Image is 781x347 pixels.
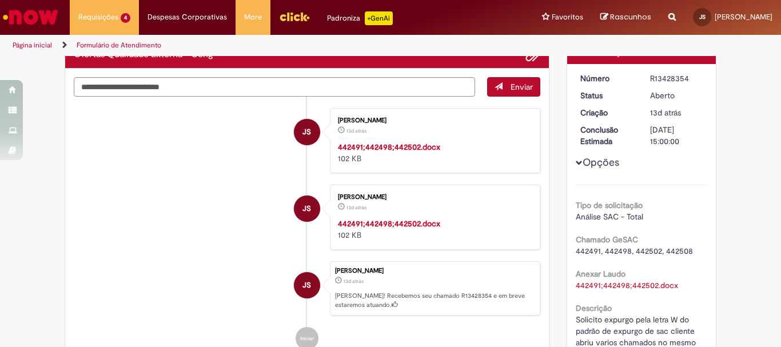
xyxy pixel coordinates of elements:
[121,13,130,23] span: 4
[346,204,366,211] time: 19/08/2025 12:21:43
[610,11,651,22] span: Rascunhos
[576,47,670,58] span: Sua solicitação foi enviada
[148,11,227,23] span: Despesas Corporativas
[650,73,703,84] div: R13428354
[715,12,772,22] span: [PERSON_NAME]
[74,261,540,316] li: Juliene Ferreira Da Silva
[365,11,393,25] p: +GenAi
[552,11,583,23] span: Favoritos
[346,204,366,211] span: 13d atrás
[302,272,311,299] span: JS
[525,47,540,62] button: Adicionar anexos
[338,117,528,124] div: [PERSON_NAME]
[576,269,625,279] b: Anexar Laudo
[650,107,681,118] span: 13d atrás
[294,272,320,298] div: Juliene Ferreira Da Silva
[572,107,642,118] dt: Criação
[78,11,118,23] span: Requisições
[344,278,364,285] time: 19/08/2025 12:22:42
[302,195,311,222] span: JS
[572,90,642,101] dt: Status
[74,77,475,97] textarea: Digite sua mensagem aqui...
[576,234,638,245] b: Chamado GeSAC
[576,246,693,256] span: 442491, 442498, 442502, 442508
[576,200,643,210] b: Tipo de solicitação
[576,303,612,313] b: Descrição
[338,141,528,164] div: 102 KB
[74,50,213,60] h2: Ofertas Qualidade Externa - Ceng Histórico de tíquete
[279,8,310,25] img: click_logo_yellow_360x200.png
[346,127,366,134] time: 19/08/2025 12:21:50
[13,41,52,50] a: Página inicial
[600,12,651,23] a: Rascunhos
[576,212,643,222] span: Análise SAC - Total
[650,107,681,118] time: 19/08/2025 12:22:42
[327,11,393,25] div: Padroniza
[1,6,60,29] img: ServiceNow
[650,107,703,118] div: 19/08/2025 12:22:42
[335,268,534,274] div: [PERSON_NAME]
[302,118,311,146] span: JS
[9,35,512,56] ul: Trilhas de página
[77,41,161,50] a: Formulário de Atendimento
[511,82,533,92] span: Enviar
[699,13,706,21] span: JS
[338,194,528,201] div: [PERSON_NAME]
[338,218,528,241] div: 102 KB
[650,124,703,147] div: [DATE] 15:00:00
[338,142,440,152] a: 442491;442498;442502.docx
[244,11,262,23] span: More
[576,280,678,290] a: Download de 442491;442498;442502.docx
[650,90,703,101] div: Aberto
[294,196,320,222] div: Juliene Ferreira Da Silva
[572,124,642,147] dt: Conclusão Estimada
[338,218,440,229] a: 442491;442498;442502.docx
[487,77,540,97] button: Enviar
[572,73,642,84] dt: Número
[346,127,366,134] span: 13d atrás
[335,292,534,309] p: [PERSON_NAME]! Recebemos seu chamado R13428354 e em breve estaremos atuando.
[294,119,320,145] div: Juliene Ferreira Da Silva
[344,278,364,285] span: 13d atrás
